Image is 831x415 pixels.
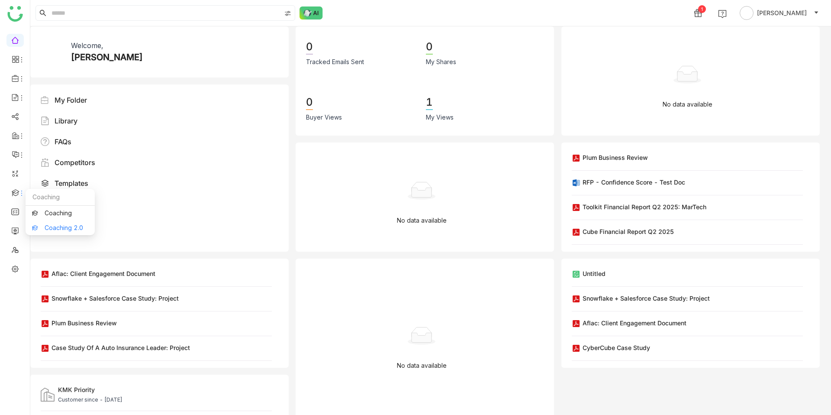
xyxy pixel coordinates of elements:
[55,178,88,188] div: Templates
[718,10,727,18] img: help.svg
[426,57,456,67] div: My Shares
[583,153,648,162] div: Plum Business Review
[52,318,117,327] div: Plum Business Review
[55,136,71,147] div: FAQs
[426,113,454,122] div: My Views
[583,202,706,211] div: Toolkit Financial Report Q2 2025: MarTech
[32,225,88,231] a: Coaching 2.0
[52,269,155,278] div: Aflac: Client Engagement Document
[583,269,606,278] div: Untitled
[71,40,103,51] div: Welcome,
[52,294,179,303] div: Snowflake + Salesforce Case Study: Project
[698,5,706,13] div: 1
[583,343,650,352] div: CyberCube Case Study
[41,40,64,64] img: 61307121755ca5673e314e4d
[738,6,821,20] button: [PERSON_NAME]
[26,189,95,206] div: Coaching
[757,8,807,18] span: [PERSON_NAME]
[306,95,313,110] div: 0
[583,178,685,187] div: RFP - Confidence Score - Test Doc
[55,95,87,105] div: My Folder
[306,57,364,67] div: Tracked Emails Sent
[58,385,122,394] div: KMK Priority
[300,6,323,19] img: ask-buddy-normal.svg
[426,95,433,110] div: 1
[306,113,342,122] div: Buyer Views
[58,396,122,404] div: Customer since - [DATE]
[306,40,313,55] div: 0
[52,343,190,352] div: Case Study of a Auto Insurance Leader: Project
[55,116,77,126] div: Library
[397,361,447,370] p: No data available
[32,210,88,216] a: Coaching
[397,216,447,225] p: No data available
[426,40,433,55] div: 0
[71,51,143,64] div: [PERSON_NAME]
[583,227,674,236] div: Cube Financial Report Q2 2025
[740,6,754,20] img: avatar
[41,388,55,402] img: customers.svg
[55,157,95,168] div: Competitors
[583,294,710,303] div: Snowflake + Salesforce Case Study: Project
[663,100,712,109] p: No data available
[284,10,291,17] img: search-type.svg
[7,6,23,22] img: logo
[583,318,686,327] div: Aflac: Client Engagement Document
